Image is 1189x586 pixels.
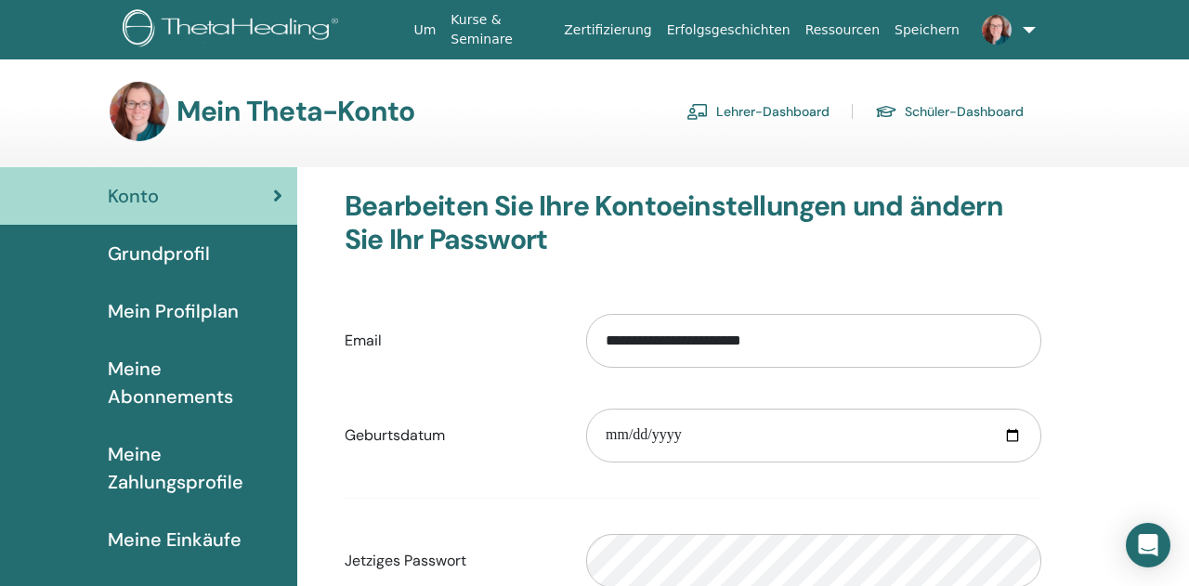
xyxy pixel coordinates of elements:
[798,13,887,47] a: Ressourcen
[345,189,1041,256] h3: Bearbeiten Sie Ihre Kontoeinstellungen und ändern Sie Ihr Passwort
[108,240,210,267] span: Grundprofil
[686,97,830,126] a: Lehrer-Dashboard
[123,9,345,51] img: logo.png
[108,355,282,410] span: Meine Abonnements
[660,13,798,47] a: Erfolgsgeschichten
[110,82,169,141] img: default.jpg
[331,543,572,579] label: Jetziges Passwort
[887,13,967,47] a: Speichern
[982,15,1012,45] img: default.jpg
[686,103,709,120] img: chalkboard-teacher.svg
[1126,523,1170,567] div: Open Intercom Messenger
[406,13,443,47] a: Um
[875,104,897,120] img: graduation-cap.svg
[176,95,414,128] h3: Mein Theta-Konto
[556,13,659,47] a: Zertifizierung
[331,418,572,453] label: Geburtsdatum
[108,526,242,553] span: Meine Einkäufe
[108,440,282,496] span: Meine Zahlungsprofile
[443,3,556,57] a: Kurse & Seminare
[875,97,1024,126] a: Schüler-Dashboard
[108,182,159,210] span: Konto
[108,297,239,325] span: Mein Profilplan
[331,323,572,358] label: Email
